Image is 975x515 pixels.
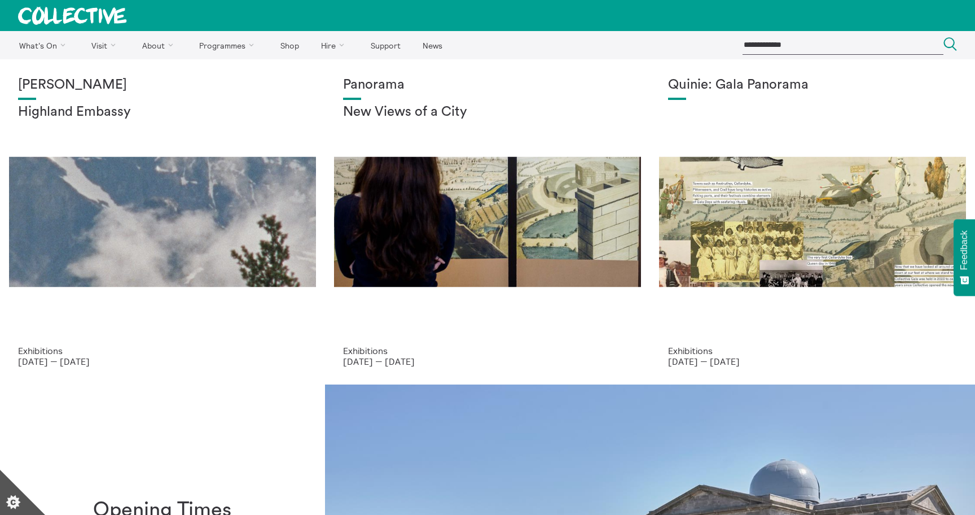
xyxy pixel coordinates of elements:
[325,59,650,385] a: Collective Panorama June 2025 small file 8 Panorama New Views of a City Exhibitions [DATE] — [DATE]
[82,31,130,59] a: Visit
[343,356,632,366] p: [DATE] — [DATE]
[18,104,307,120] h2: Highland Embassy
[311,31,359,59] a: Hire
[343,346,632,356] p: Exhibitions
[9,31,80,59] a: What's On
[668,346,957,356] p: Exhibitions
[18,77,307,93] h1: [PERSON_NAME]
[343,104,632,120] h2: New Views of a City
[190,31,269,59] a: Programmes
[650,59,975,385] a: Josie Vallely Quinie: Gala Panorama Exhibitions [DATE] — [DATE]
[954,219,975,296] button: Feedback - Show survey
[412,31,452,59] a: News
[270,31,309,59] a: Shop
[18,346,307,356] p: Exhibitions
[361,31,410,59] a: Support
[668,356,957,366] p: [DATE] — [DATE]
[343,77,632,93] h1: Panorama
[959,230,969,270] span: Feedback
[132,31,187,59] a: About
[668,77,957,93] h1: Quinie: Gala Panorama
[18,356,307,366] p: [DATE] — [DATE]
